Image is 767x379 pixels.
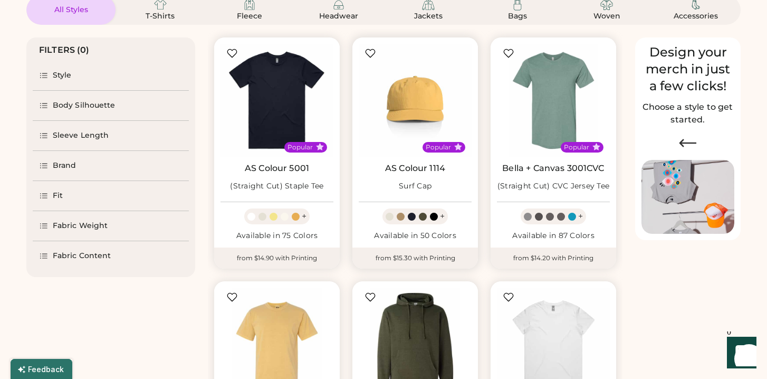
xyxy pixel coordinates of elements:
[359,44,472,157] img: AS Colour 1114 Surf Cap
[316,143,324,151] button: Popular Style
[352,248,478,269] div: from $15.30 with Printing
[53,70,72,81] div: Style
[385,163,445,174] a: AS Colour 1114
[39,44,90,56] div: FILTERS (0)
[641,160,734,234] img: Image of Lisa Congdon Eye Print on T-Shirt and Hat
[137,11,184,22] div: T-Shirts
[245,163,309,174] a: AS Colour 5001
[497,44,610,157] img: BELLA + CANVAS 3001CVC (Straight Cut) CVC Jersey Tee
[426,143,451,151] div: Popular
[578,211,583,222] div: +
[230,181,323,192] div: (Straight Cut) Staple Tee
[220,44,333,157] img: AS Colour 5001 (Straight Cut) Staple Tee
[53,221,108,231] div: Fabric Weight
[399,181,432,192] div: Surf Cap
[53,160,76,171] div: Brand
[497,181,609,192] div: (Straight Cut) CVC Jersey Tee
[641,44,734,94] div: Design your merch in just a few clicks!
[47,5,95,15] div: All Styles
[405,11,452,22] div: Jackets
[214,248,340,269] div: from $14.90 with Printing
[491,248,616,269] div: from $14.20 with Printing
[226,11,273,22] div: Fleece
[440,211,445,222] div: +
[641,101,734,126] h2: Choose a style to get started.
[497,231,610,241] div: Available in 87 Colors
[502,163,604,174] a: Bella + Canvas 3001CVC
[583,11,630,22] div: Woven
[494,11,541,22] div: Bags
[53,100,116,111] div: Body Silhouette
[287,143,313,151] div: Popular
[359,231,472,241] div: Available in 50 Colors
[53,191,63,201] div: Fit
[302,211,306,222] div: +
[564,143,589,151] div: Popular
[220,231,333,241] div: Available in 75 Colors
[315,11,362,22] div: Headwear
[672,11,720,22] div: Accessories
[454,143,462,151] button: Popular Style
[717,331,762,377] iframe: Front Chat
[53,251,111,261] div: Fabric Content
[53,130,109,141] div: Sleeve Length
[592,143,600,151] button: Popular Style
